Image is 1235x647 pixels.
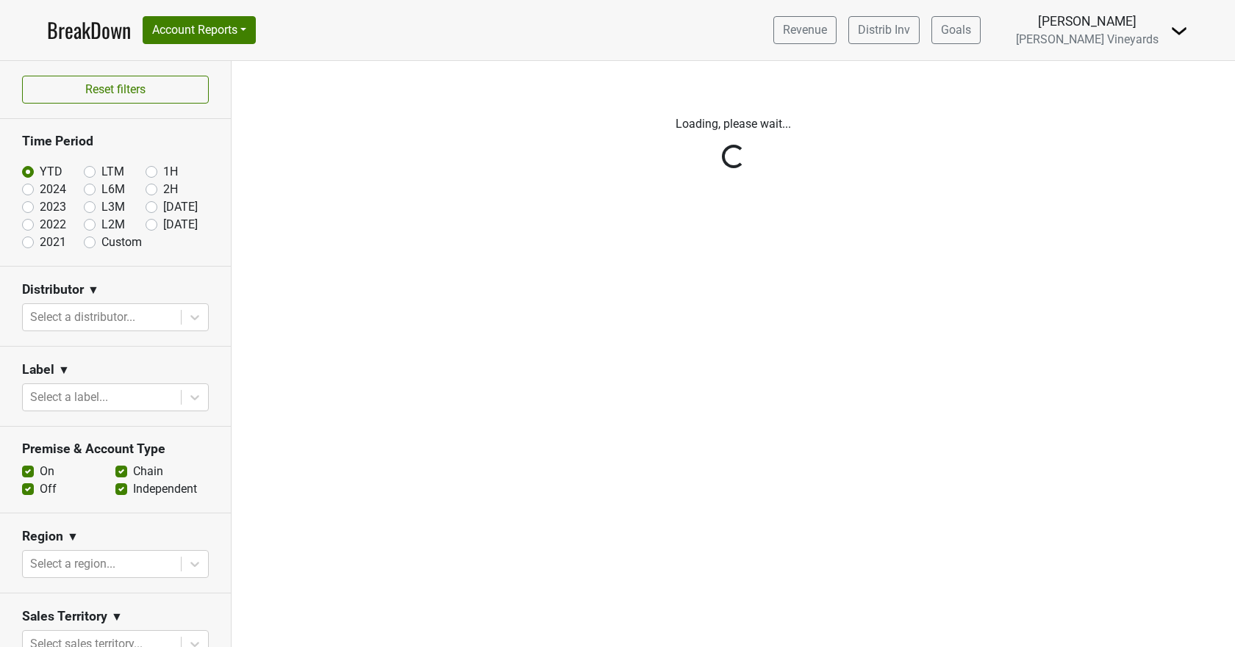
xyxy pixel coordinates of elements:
[1016,32,1159,46] span: [PERSON_NAME] Vineyards
[1016,12,1159,31] div: [PERSON_NAME]
[773,16,837,44] a: Revenue
[143,16,256,44] button: Account Reports
[931,16,981,44] a: Goals
[326,115,1142,133] p: Loading, please wait...
[848,16,920,44] a: Distrib Inv
[47,15,131,46] a: BreakDown
[1170,22,1188,40] img: Dropdown Menu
